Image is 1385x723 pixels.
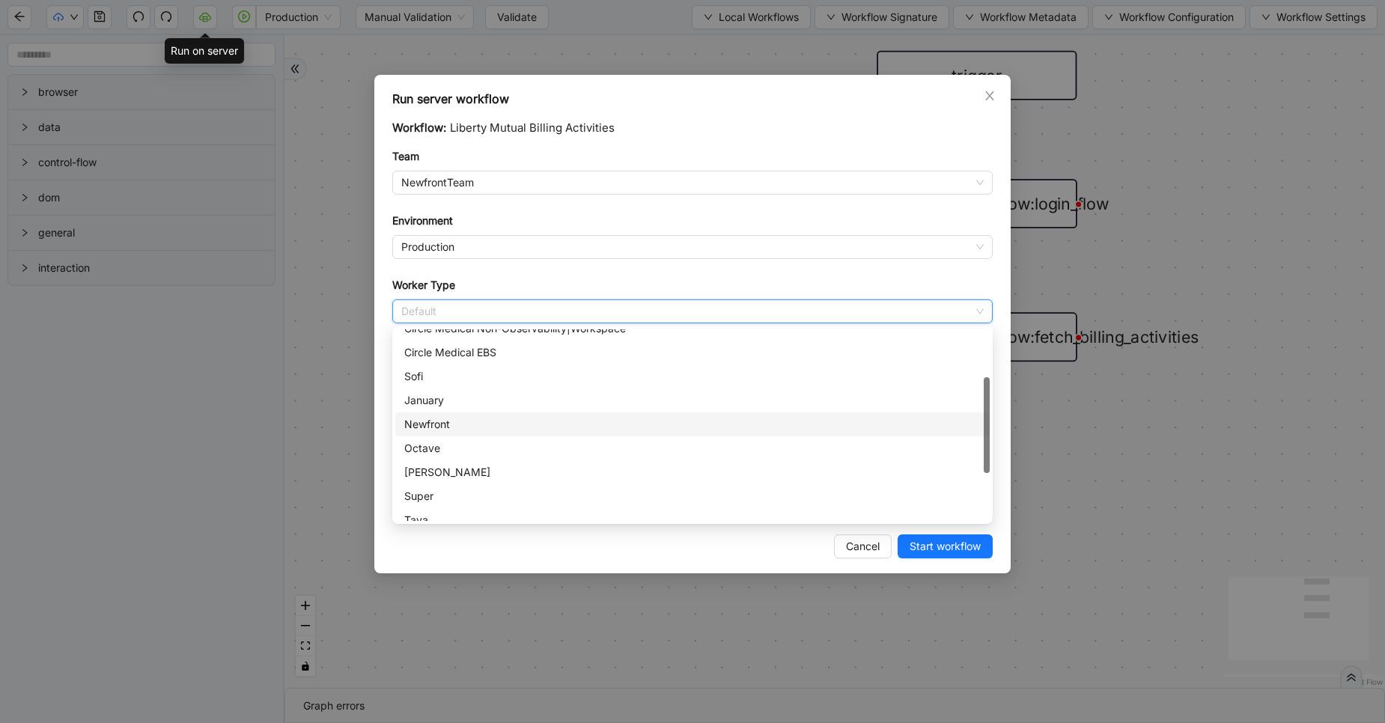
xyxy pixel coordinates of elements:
div: Circle Medical EBS [395,341,990,364]
div: Super [404,488,981,504]
div: Sofi [395,364,990,388]
div: Newfront [395,412,990,436]
label: Worker Type [392,277,455,293]
div: Super [395,484,990,508]
label: Environment [392,213,453,229]
div: Octave [395,436,990,460]
div: Sofi [404,368,981,385]
div: Tava [395,508,990,532]
span: close [984,90,996,102]
div: Run server workflow [392,90,993,108]
span: NewfrontTeam [401,171,984,194]
span: Liberty Mutual Billing Activities [450,120,615,135]
div: Run on server [165,38,244,64]
div: Rothman [395,460,990,484]
div: Tava [404,512,981,528]
button: Cancel [834,534,892,558]
div: Octave [404,440,981,457]
div: January [395,388,990,412]
span: Workflow: [392,120,446,135]
span: Default [401,300,984,323]
span: Start workflow [910,538,981,555]
button: Start workflow [898,534,993,558]
div: [PERSON_NAME] [404,464,981,481]
button: Close [981,88,998,104]
div: Circle Medical EBS [404,344,981,361]
label: Team [392,148,419,165]
span: Production [401,236,984,258]
div: Newfront [404,416,981,433]
span: Cancel [846,538,880,555]
div: January [404,392,981,409]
